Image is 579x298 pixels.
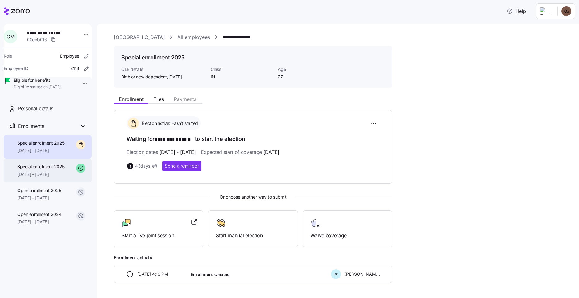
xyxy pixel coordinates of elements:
span: [DATE] [168,74,182,80]
span: [DATE] - [DATE] [17,171,65,177]
span: 27 [278,74,340,80]
button: Help [502,5,531,17]
span: Election active: Hasn't started [140,120,198,126]
span: [DATE] [264,148,279,156]
span: Birth or new dependent , [121,74,182,80]
span: Enrollment created [191,271,230,278]
span: Expected start of coverage [201,148,279,156]
span: [DATE] - [DATE] [17,219,61,225]
span: Age [278,66,340,72]
span: Eligibility started on [DATE] [14,85,61,90]
img: Employer logo [540,7,552,15]
span: C M [6,34,14,39]
span: Open enrollment 2024 [17,211,61,217]
span: Payments [174,97,196,102]
span: Open enrollment 2025 [17,187,61,194]
img: b34cea83cf096b89a2fb04a6d3fa81b3 [561,6,571,16]
span: Or choose another way to submit [114,194,392,200]
span: K G [334,273,338,276]
span: 2113 [70,65,79,72]
span: Enrollments [18,122,44,130]
span: [DATE] 4:19 PM [137,271,168,277]
span: Employee [60,53,79,59]
h1: Waiting for to start the election [127,135,380,144]
span: Eligible for benefits [14,77,61,83]
span: Enrollment activity [114,255,392,261]
span: Waive coverage [311,232,384,239]
span: Role [4,53,12,59]
span: Special enrollment 2025 [17,164,65,170]
span: Help [507,7,526,15]
button: Send a reminder [162,161,201,171]
h1: Special enrollment 2025 [121,54,185,61]
span: QLE details [121,66,206,72]
span: [DATE] - [DATE] [159,148,196,156]
a: [GEOGRAPHIC_DATA] [114,33,165,41]
span: Enrollment [119,97,144,102]
a: All employees [177,33,210,41]
span: [DATE] - [DATE] [17,195,61,201]
span: [PERSON_NAME] [345,271,380,277]
span: Start manual election [216,232,290,239]
span: Employee ID [4,65,28,72]
span: 43 days left [135,163,157,169]
span: Personal details [18,105,53,112]
span: Start a live joint session [122,232,195,239]
span: 00ecb016 [27,37,47,43]
span: Files [153,97,164,102]
span: Special enrollment 2025 [17,140,65,146]
span: Election dates [127,148,196,156]
span: [DATE] - [DATE] [17,147,65,154]
span: IN [211,74,273,80]
span: Class [211,66,273,72]
span: Send a reminder [165,163,199,169]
